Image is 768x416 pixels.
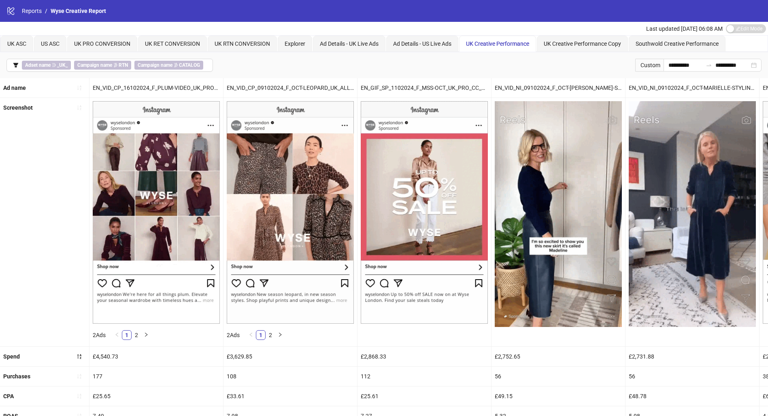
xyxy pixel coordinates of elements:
a: 1 [256,331,265,340]
img: Screenshot 120212368268410055 [629,101,756,327]
span: left [249,332,253,337]
div: 112 [357,367,491,386]
span: ∌ [74,61,131,70]
span: right [144,332,149,337]
b: RTN [119,62,128,68]
b: _UK_ [57,62,68,68]
div: £49.15 [491,386,625,406]
li: / [45,6,47,15]
div: £48.78 [625,386,759,406]
div: £2,752.65 [491,347,625,366]
span: UK RET CONVERSION [145,40,200,47]
span: sort-descending [77,354,82,359]
div: £3,629.85 [223,347,357,366]
span: US ASC [41,40,60,47]
span: Wyse Creative Report [51,8,106,14]
span: sort-ascending [77,85,82,91]
a: 2 [266,331,275,340]
div: EN_VID_CP_16102024_F_PLUM-VIDEO_UK_PRO_CC_SC17_USP11_NEWSEASON [89,78,223,98]
img: Screenshot 120212563374950055 [93,101,220,324]
b: Campaign name [77,62,112,68]
span: to [706,62,712,68]
span: Southwold Creative Performance [636,40,719,47]
b: Spend [3,353,20,360]
b: Purchases [3,373,30,380]
b: CATALOG [179,62,200,68]
span: ∌ [134,61,203,70]
img: Screenshot 120212087134970055 [361,101,488,324]
span: sort-ascending [77,105,82,110]
li: 1 [256,330,266,340]
a: Reports [20,6,43,15]
img: Screenshot 120212413355140055 [227,101,354,324]
button: Adset name ∋ _UK_Campaign name ∌ RTNCampaign name ∌ CATALOG [6,59,213,72]
li: 1 [122,330,132,340]
div: £25.61 [357,386,491,406]
span: Last updated [DATE] 06:08 AM [646,25,723,32]
div: 56 [491,367,625,386]
span: UK PRO CONVERSION [74,40,130,47]
div: Custom [635,59,664,72]
b: Campaign name [138,62,172,68]
span: filter [13,62,19,68]
div: 177 [89,367,223,386]
span: UK Creative Performance Copy [544,40,621,47]
b: Screenshot [3,104,33,111]
div: £2,868.33 [357,347,491,366]
span: left [115,332,119,337]
div: 56 [625,367,759,386]
button: right [141,330,151,340]
a: 2 [132,331,141,340]
div: EN_GIF_SP_1102024_F_MSS-OCT_UK_PRO_CC_SC1_USP1_MSS [357,78,491,98]
span: sort-ascending [77,393,82,399]
div: 108 [223,367,357,386]
li: Next Page [275,330,285,340]
img: Screenshot 120212368285650055 [495,101,622,327]
li: 2 [132,330,141,340]
span: UK RTN CONVERSION [215,40,270,47]
div: £33.61 [223,386,357,406]
span: Ad Details - US Live Ads [393,40,451,47]
button: left [246,330,256,340]
span: swap-right [706,62,712,68]
li: Previous Page [112,330,122,340]
li: Previous Page [246,330,256,340]
b: Ad name [3,85,26,91]
span: sort-ascending [77,374,82,379]
span: UK ASC [7,40,26,47]
div: EN_VID_CP_09102024_F_OCT-LEOPARD_UK_ALL_CC_SC17_USP11_NEWSEASON [223,78,357,98]
div: £25.65 [89,386,223,406]
div: EN_VID_NI_09102024_F_OCT-[PERSON_NAME]-SKIRT-REEL_UK_PRO_CC_SC13_USP11_NEWSEASON [491,78,625,98]
span: 2 Ads [227,332,240,338]
li: 2 [266,330,275,340]
span: ∋ [22,61,71,70]
li: Next Page [141,330,151,340]
a: 1 [122,331,131,340]
div: £2,731.88 [625,347,759,366]
div: £4,540.73 [89,347,223,366]
span: right [278,332,283,337]
span: Explorer [285,40,305,47]
span: UK Creative Performance [466,40,529,47]
div: EN_VID_NI_09102024_F_OCT-MARIELLE-STYLING-REEL_UK_PRO_CC_SC13_USP11_NEWSEASON [625,78,759,98]
span: 2 Ads [93,332,106,338]
b: CPA [3,393,14,399]
button: left [112,330,122,340]
span: Ad Details - UK Live Ads [320,40,379,47]
b: Adset name [25,62,51,68]
button: right [275,330,285,340]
